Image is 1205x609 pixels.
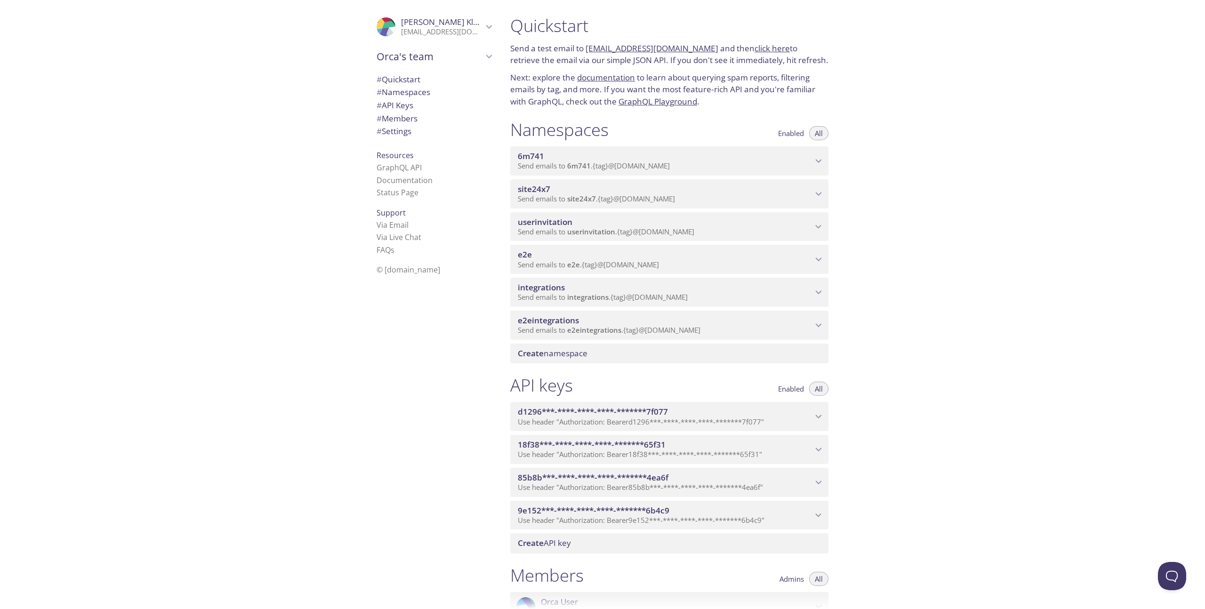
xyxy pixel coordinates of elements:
[567,292,609,302] span: integrations
[518,260,659,269] span: Send emails to . {tag} @[DOMAIN_NAME]
[567,260,580,269] span: e2e
[369,99,499,112] div: API Keys
[518,227,694,236] span: Send emails to . {tag} @[DOMAIN_NAME]
[518,537,544,548] span: Create
[518,194,675,203] span: Send emails to . {tag} @[DOMAIN_NAME]
[586,43,718,54] a: [EMAIL_ADDRESS][DOMAIN_NAME]
[510,533,828,553] div: Create API Key
[518,151,544,161] span: 6m741
[772,382,810,396] button: Enabled
[377,208,406,218] span: Support
[567,227,615,236] span: userinvitation
[377,232,421,242] a: Via Live Chat
[377,220,409,230] a: Via Email
[510,119,609,140] h1: Namespaces
[377,50,483,63] span: Orca's team
[510,311,828,340] div: e2eintegrations namespace
[377,264,440,275] span: © [DOMAIN_NAME]
[510,278,828,307] div: integrations namespace
[510,146,828,176] div: 6m741 namespace
[510,212,828,241] div: userinvitation namespace
[369,73,499,86] div: Quickstart
[510,179,828,208] div: site24x7 namespace
[510,245,828,274] div: e2e namespace
[377,187,418,198] a: Status Page
[518,282,565,293] span: integrations
[518,315,579,326] span: e2eintegrations
[774,572,810,586] button: Admins
[518,161,670,170] span: Send emails to . {tag} @[DOMAIN_NAME]
[369,11,499,42] div: Anton Klepik
[567,161,591,170] span: 6m741
[518,184,550,194] span: site24x7
[518,249,532,260] span: e2e
[755,43,790,54] a: click here
[401,16,489,27] span: [PERSON_NAME] Klepik
[518,348,587,359] span: namespace
[377,113,382,124] span: #
[518,325,700,335] span: Send emails to . {tag} @[DOMAIN_NAME]
[377,87,430,97] span: Namespaces
[377,126,382,136] span: #
[809,572,828,586] button: All
[510,72,828,108] p: Next: explore the to learn about querying spam reports, filtering emails by tag, and more. If you...
[809,126,828,140] button: All
[369,44,499,69] div: Orca's team
[377,74,420,85] span: Quickstart
[518,348,544,359] span: Create
[510,15,828,36] h1: Quickstart
[567,194,596,203] span: site24x7
[510,344,828,363] div: Create namespace
[377,162,422,173] a: GraphQL API
[1158,562,1186,590] iframe: Help Scout Beacon - Open
[377,175,433,185] a: Documentation
[510,565,584,586] h1: Members
[369,112,499,125] div: Members
[510,42,828,66] p: Send a test email to and then to retrieve the email via our simple JSON API. If you don't see it ...
[377,100,413,111] span: API Keys
[567,325,621,335] span: e2eintegrations
[391,245,394,255] span: s
[518,216,572,227] span: userinvitation
[518,292,688,302] span: Send emails to . {tag} @[DOMAIN_NAME]
[377,245,394,255] a: FAQ
[369,125,499,138] div: Team Settings
[510,375,573,396] h1: API keys
[377,74,382,85] span: #
[772,126,810,140] button: Enabled
[377,150,414,160] span: Resources
[809,382,828,396] button: All
[577,72,635,83] a: documentation
[377,126,411,136] span: Settings
[377,87,382,97] span: #
[518,537,571,548] span: API key
[369,86,499,99] div: Namespaces
[401,27,483,37] p: [EMAIL_ADDRESS][DOMAIN_NAME]
[619,96,697,107] a: GraphQL Playground
[377,113,418,124] span: Members
[377,100,382,111] span: #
